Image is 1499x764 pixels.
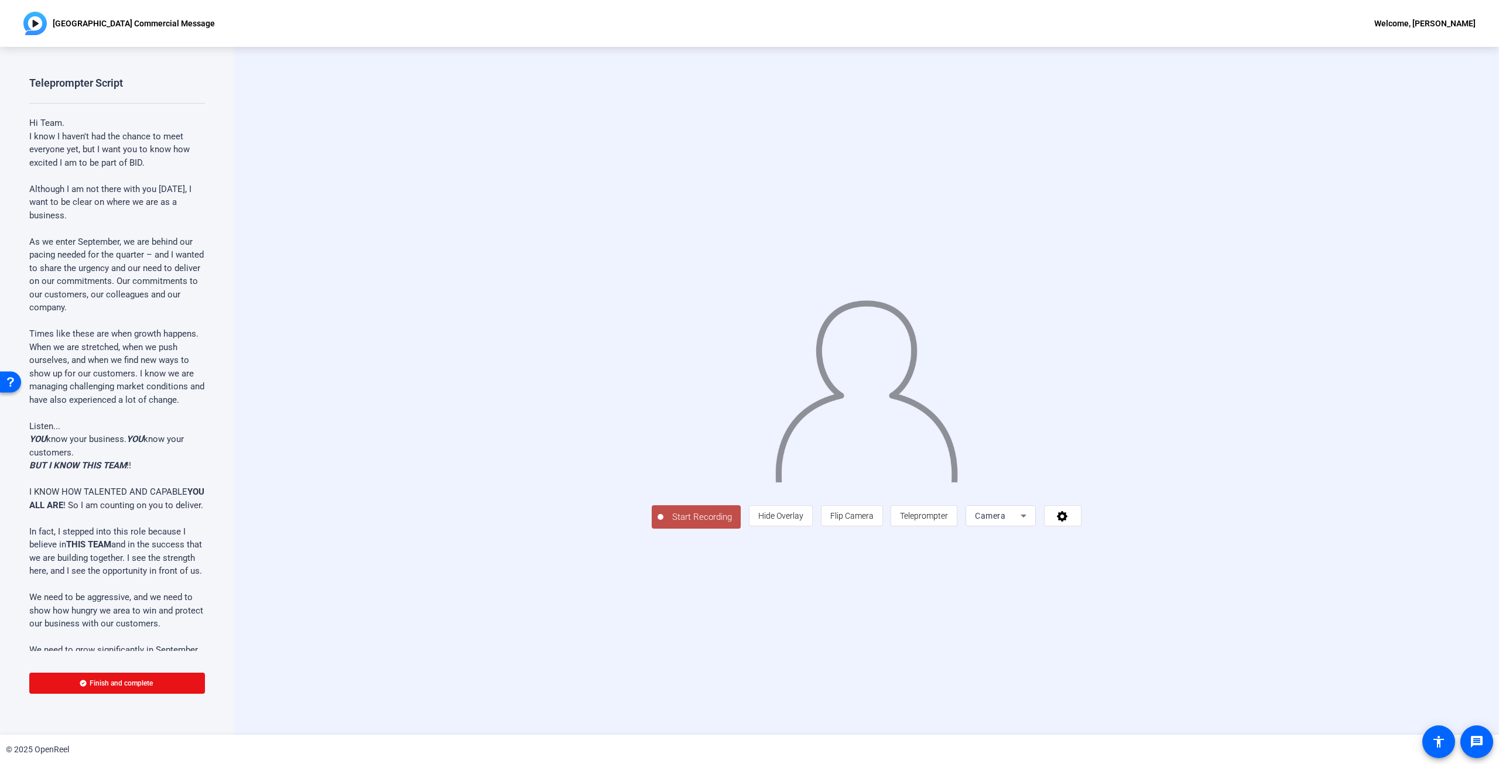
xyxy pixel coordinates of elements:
div: © 2025 OpenReel [6,744,69,756]
span: Start Recording [663,511,741,524]
div: Teleprompter Script [29,76,123,90]
img: OpenReel logo [23,12,47,35]
button: Flip Camera [821,505,883,526]
button: Finish and complete [29,673,205,694]
p: I know I haven't had the chance to meet everyone yet, but I want you to know how excited I am to ... [29,130,205,183]
p: Hi Team. [29,117,205,130]
span: Finish and complete [90,679,153,688]
strong: YOU ALL ARE [29,487,204,511]
mat-icon: accessibility [1432,735,1446,749]
em: YOU [126,434,143,444]
em: BUT I KNOW THIS TEAM [29,460,126,471]
p: Times like these are when growth happens. When we are stretched, when we push ourselves, and when... [29,327,205,420]
p: I KNOW HOW TALENTED AND CAPABLE ! So I am counting on you to deliver. [29,485,205,525]
button: Start Recording [652,505,741,529]
span: Hide Overlay [758,511,803,520]
p: Listen... [29,420,205,433]
mat-icon: message [1470,735,1484,749]
p: In fact, I stepped into this role because I believe in and in the success that we are building to... [29,525,205,591]
button: Hide Overlay [749,505,813,526]
p: [GEOGRAPHIC_DATA] Commercial Message [53,16,215,30]
strong: THIS TEAM [66,539,111,550]
span: Teleprompter [900,511,948,520]
img: overlay [774,289,959,482]
span: Camera [975,511,1005,520]
button: Teleprompter [891,505,957,526]
em: YOU [29,434,46,444]
p: We need to be aggressive, and we need to show how hungry we area to win and protect our business ... [29,591,205,643]
span: Flip Camera [830,511,874,520]
p: Although I am not there with you [DATE], I want to be clear on where we are as a business. [29,183,205,235]
p: !! [29,459,205,485]
p: know your business. know your customers. [29,433,205,459]
div: Welcome, [PERSON_NAME] [1374,16,1476,30]
p: As we enter September, we are behind our pacing needed for the quarter – and I wanted to share th... [29,235,205,328]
